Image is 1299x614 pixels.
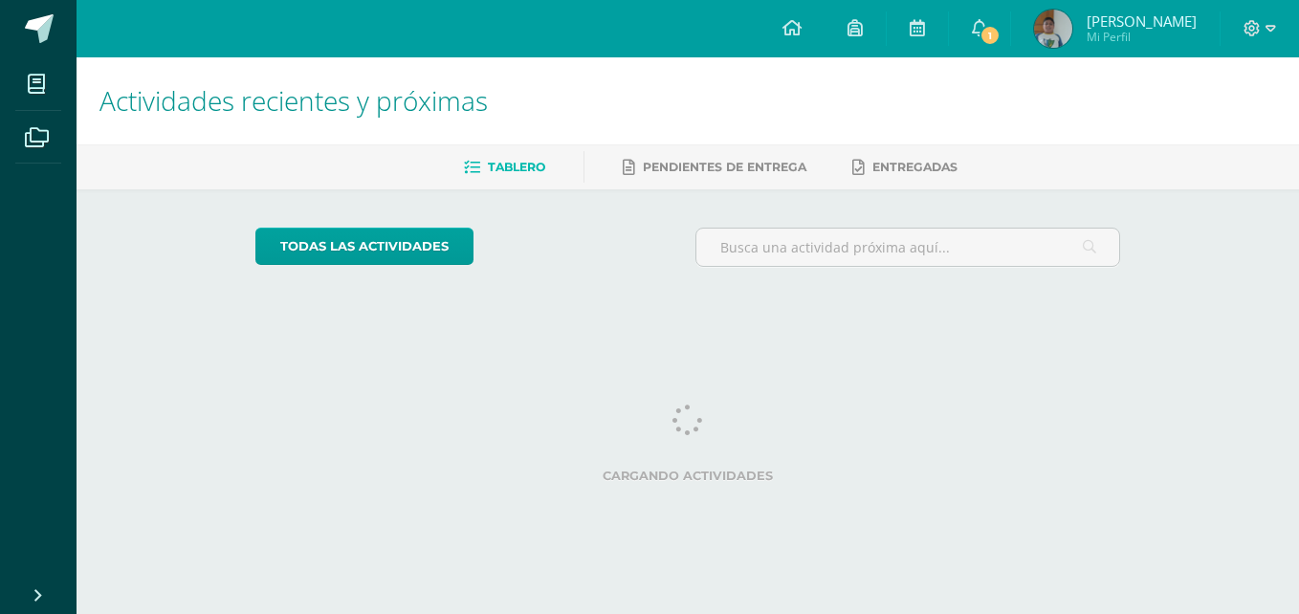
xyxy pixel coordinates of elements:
[99,82,488,119] span: Actividades recientes y próximas
[1087,11,1197,31] span: [PERSON_NAME]
[696,229,1120,266] input: Busca una actividad próxima aquí...
[1034,10,1072,48] img: e5f5415043d7c88c5c500c2031736f8c.png
[1087,29,1197,45] span: Mi Perfil
[623,152,806,183] a: Pendientes de entrega
[980,25,1001,46] span: 1
[464,152,545,183] a: Tablero
[488,160,545,174] span: Tablero
[255,228,473,265] a: todas las Actividades
[643,160,806,174] span: Pendientes de entrega
[255,469,1121,483] label: Cargando actividades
